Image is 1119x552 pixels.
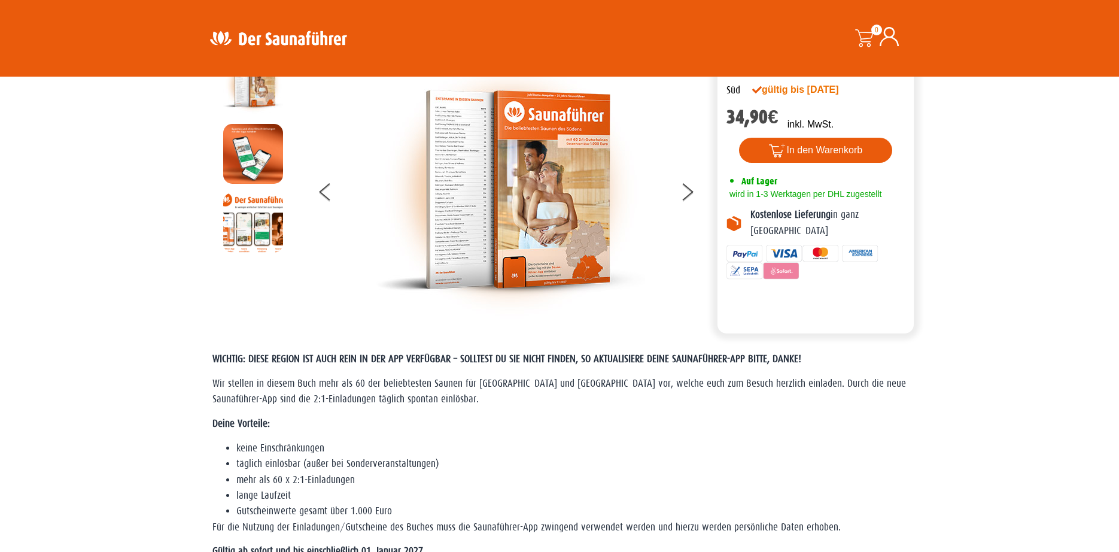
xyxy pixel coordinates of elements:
[787,117,834,132] p: inkl. MwSt.
[236,456,907,472] li: täglich einlösbar (außer bei Sonderveranstaltungen)
[212,378,906,405] span: Wir stellen in diesem Buch mehr als 60 der beliebtesten Saunen für [GEOGRAPHIC_DATA] und [GEOGRAP...
[236,472,907,488] li: mehr als 60 x 2:1-Einladungen
[871,25,882,35] span: 0
[212,418,270,429] strong: Deine Vorteile:
[212,520,907,535] p: Für die Nutzung der Einladungen/Gutscheine des Buches muss die Saunaführer-App zwingend verwendet...
[223,124,283,184] img: MOCKUP-iPhone_regional
[739,138,893,163] button: In den Warenkorb
[236,504,907,519] li: Gutscheinwerte gesamt über 1.000 Euro
[223,55,283,115] img: der-saunafuehrer-2025-sued
[741,175,777,187] span: Auf Lager
[752,83,865,97] div: gültig bis [DATE]
[236,488,907,504] li: lange Laufzeit
[223,193,283,253] img: Anleitung7tn
[726,189,881,199] span: wird in 1-3 Werktagen per DHL zugestellt
[726,83,740,98] div: Süd
[236,441,907,456] li: keine Einschränkungen
[768,106,779,128] span: €
[376,55,645,324] img: der-saunafuehrer-2025-sued
[212,353,801,365] span: WICHTIG: DIESE REGION IST AUCH REIN IN DER APP VERFÜGBAR – SOLLTEST DU SIE NICHT FINDEN, SO AKTUA...
[750,209,831,220] b: Kostenlose Lieferung
[726,106,779,128] bdi: 34,90
[750,207,905,239] p: in ganz [GEOGRAPHIC_DATA]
